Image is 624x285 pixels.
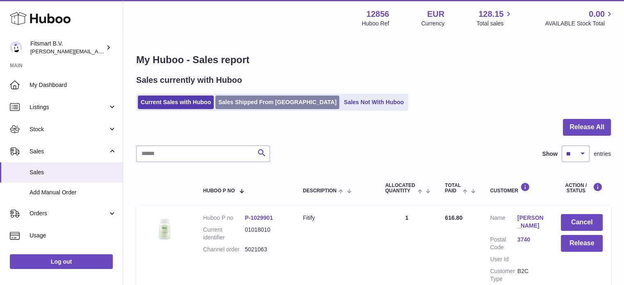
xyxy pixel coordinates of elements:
[215,96,339,109] a: Sales Shipped From [GEOGRAPHIC_DATA]
[144,214,185,243] img: 128561739542540.png
[30,189,117,196] span: Add Manual Order
[203,188,235,194] span: Huboo P no
[30,148,108,155] span: Sales
[445,183,461,194] span: Total paid
[341,96,407,109] a: Sales Not With Huboo
[563,119,611,136] button: Release All
[136,53,611,66] h1: My Huboo - Sales report
[445,214,462,221] span: 616.80
[10,41,22,54] img: jonathan@leaderoo.com
[561,214,603,231] button: Cancel
[490,182,544,194] div: Customer
[545,20,614,27] span: AVAILABLE Stock Total
[30,210,108,217] span: Orders
[490,214,517,232] dt: Name
[30,81,117,89] span: My Dashboard
[366,9,389,20] strong: 12856
[136,75,242,86] h2: Sales currently with Huboo
[490,255,517,263] dt: User Id
[203,226,245,242] dt: Current identifier
[490,267,517,283] dt: Customer Type
[476,9,513,27] a: 128.15 Total sales
[490,236,517,251] dt: Postal Code
[517,236,544,244] a: 3740
[362,20,389,27] div: Huboo Ref
[245,226,287,242] dd: 01018010
[594,150,611,158] span: entries
[561,182,603,194] div: Action / Status
[427,9,444,20] strong: EUR
[421,20,445,27] div: Currency
[545,9,614,27] a: 0.00 AVAILABLE Stock Total
[203,246,245,253] dt: Channel order
[245,214,273,221] a: P-1029901
[589,9,605,20] span: 0.00
[303,188,336,194] span: Description
[517,267,544,283] dd: B2C
[385,183,416,194] span: ALLOCATED Quantity
[517,214,544,230] a: [PERSON_NAME]
[245,246,287,253] dd: 5021063
[30,169,117,176] span: Sales
[30,103,108,111] span: Listings
[138,96,214,109] a: Current Sales with Huboo
[10,254,113,269] a: Log out
[542,150,558,158] label: Show
[30,125,108,133] span: Stock
[478,9,503,20] span: 128.15
[203,214,245,222] dt: Huboo P no
[30,40,104,55] div: Fitsmart B.V.
[30,232,117,239] span: Usage
[30,48,165,55] span: [PERSON_NAME][EMAIL_ADDRESS][DOMAIN_NAME]
[476,20,513,27] span: Total sales
[303,214,369,222] div: Fitify
[561,235,603,252] button: Release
